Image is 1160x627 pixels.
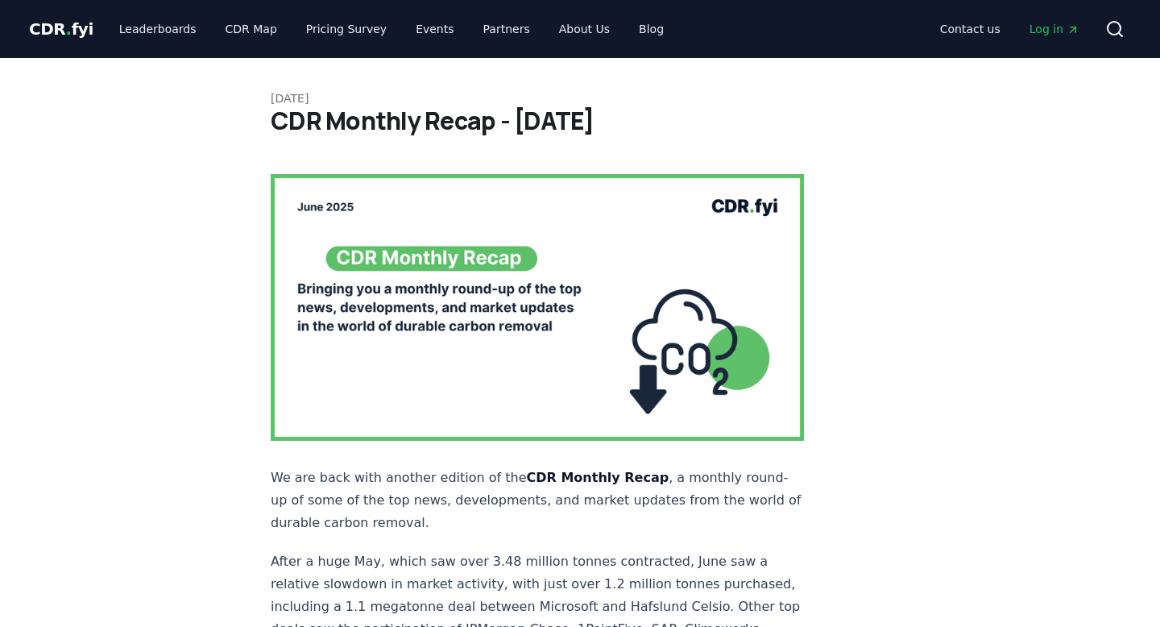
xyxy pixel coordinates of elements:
span: CDR fyi [29,19,93,39]
strong: CDR Monthly Recap [527,470,669,485]
span: . [66,19,72,39]
a: Log in [1017,15,1092,44]
a: About Us [546,15,623,44]
a: Leaderboards [106,15,209,44]
nav: Main [927,15,1092,44]
p: [DATE] [271,90,889,106]
a: Blog [626,15,677,44]
a: Pricing Survey [293,15,400,44]
a: CDR Map [213,15,290,44]
a: CDR.fyi [29,18,93,40]
a: Events [403,15,466,44]
p: We are back with another edition of the , a monthly round-up of some of the top news, development... [271,467,804,534]
img: blog post image [271,174,804,441]
a: Partners [470,15,543,44]
nav: Main [106,15,677,44]
h1: CDR Monthly Recap - [DATE] [271,106,889,135]
a: Contact us [927,15,1013,44]
span: Log in [1029,21,1079,37]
